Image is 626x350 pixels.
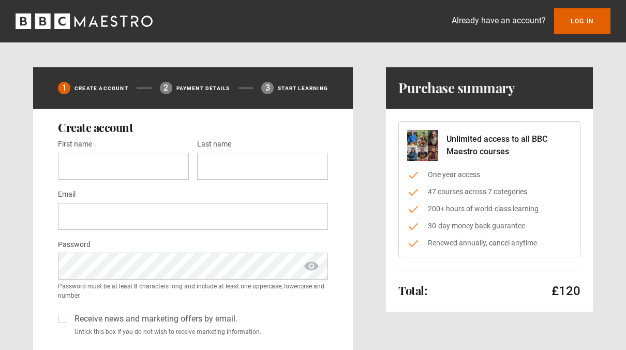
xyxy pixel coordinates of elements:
div: 3 [261,82,274,94]
p: Create Account [74,84,128,92]
span: show password [303,253,320,280]
h2: Total: [398,284,427,297]
label: Receive news and marketing offers by email. [70,313,237,325]
small: Untick this box if you do not wish to receive marketing information. [70,327,328,337]
label: First name [58,138,92,151]
p: Payment details [176,84,230,92]
li: 200+ hours of world-class learning [407,203,572,214]
li: Renewed annually, cancel anytime [407,238,572,249]
p: £120 [552,283,580,299]
svg: BBC Maestro [16,13,153,29]
h1: Purchase summary [398,80,515,96]
p: Already have an account? [452,14,546,27]
div: 2 [160,82,172,94]
h2: Create account [58,121,328,134]
li: 30-day money back guarantee [407,221,572,231]
label: Password [58,239,91,251]
p: Start learning [278,84,328,92]
label: Last name [197,138,231,151]
a: Log In [554,8,610,34]
label: Email [58,188,76,201]
li: One year access [407,169,572,180]
div: 1 [58,82,70,94]
small: Password must be at least 8 characters long and include at least one uppercase, lowercase and num... [58,282,328,300]
p: Unlimited access to all BBC Maestro courses [446,133,572,158]
li: 47 courses across 7 categories [407,186,572,197]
